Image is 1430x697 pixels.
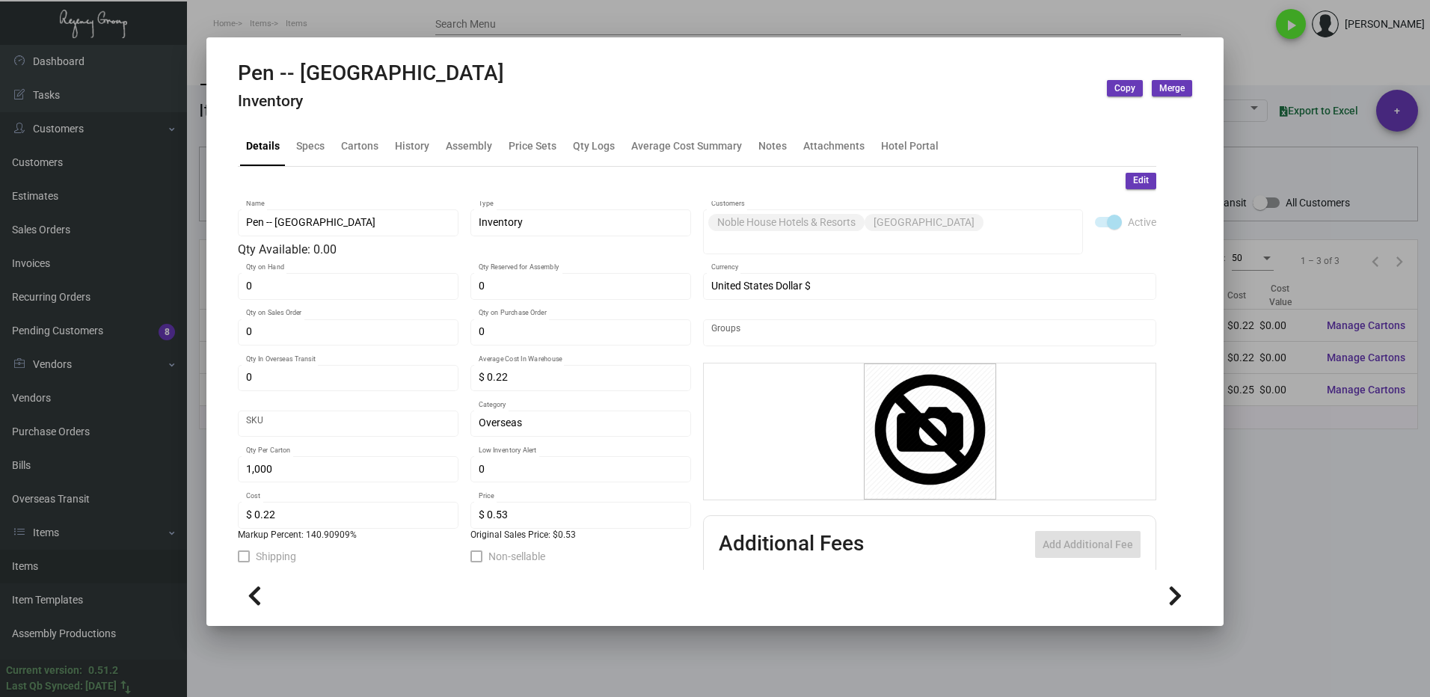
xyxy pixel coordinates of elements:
span: Merge [1159,82,1185,95]
div: Assembly [446,138,492,153]
span: Add Additional Fee [1043,538,1133,550]
div: Qty Logs [573,138,615,153]
span: Shipping [256,547,296,565]
div: Current version: [6,663,82,678]
mat-chip: Noble House Hotels & Resorts [708,214,865,231]
div: History [395,138,429,153]
button: Edit [1126,173,1156,189]
h2: Additional Fees [719,531,864,558]
div: 0.51.2 [88,663,118,678]
span: Active [1128,213,1156,231]
div: Qty Available: 0.00 [238,241,691,259]
div: Price Sets [509,138,556,153]
div: Attachments [803,138,865,153]
h2: Pen -- [GEOGRAPHIC_DATA] [238,61,504,86]
span: Edit [1133,174,1149,187]
div: Specs [296,138,325,153]
span: Non-sellable [488,547,545,565]
div: Details [246,138,280,153]
mat-chip: [GEOGRAPHIC_DATA] [865,214,983,231]
input: Add new.. [711,234,1075,246]
div: Hotel Portal [881,138,939,153]
div: Average Cost Summary [631,138,742,153]
button: Merge [1152,80,1192,96]
span: Copy [1114,82,1135,95]
h4: Inventory [238,92,504,111]
input: Add new.. [711,327,1149,339]
div: Cartons [341,138,378,153]
button: Add Additional Fee [1035,531,1141,558]
div: Last Qb Synced: [DATE] [6,678,117,694]
div: Notes [758,138,787,153]
button: Copy [1107,80,1143,96]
